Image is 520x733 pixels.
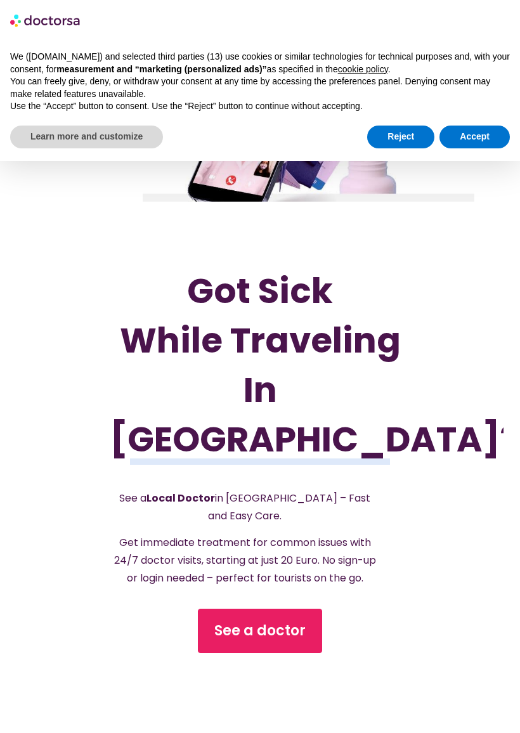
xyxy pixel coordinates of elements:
[146,491,215,505] strong: Local Doctor
[214,621,306,641] span: See a doctor
[439,126,510,148] button: Accept
[10,100,510,113] p: Use the “Accept” button to consent. Use the “Reject” button to continue without accepting.
[10,51,510,75] p: We ([DOMAIN_NAME]) and selected third parties (13) use cookies or similar technologies for techni...
[119,491,370,523] span: See a in [GEOGRAPHIC_DATA] – Fast and Easy Care.
[56,64,266,74] strong: measurement and “marketing (personalized ads)”
[338,64,388,74] a: cookie policy
[10,126,163,148] button: Learn more and customize
[10,10,81,30] img: logo
[198,609,322,653] a: See a doctor
[367,126,434,148] button: Reject
[10,75,510,100] p: You can freely give, deny, or withdraw your consent at any time by accessing the preferences pane...
[110,266,410,464] h1: Got Sick While Traveling In [GEOGRAPHIC_DATA]?
[114,535,376,585] span: Get immediate treatment for common issues with 24/7 doctor visits, starting at just 20 Euro. No s...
